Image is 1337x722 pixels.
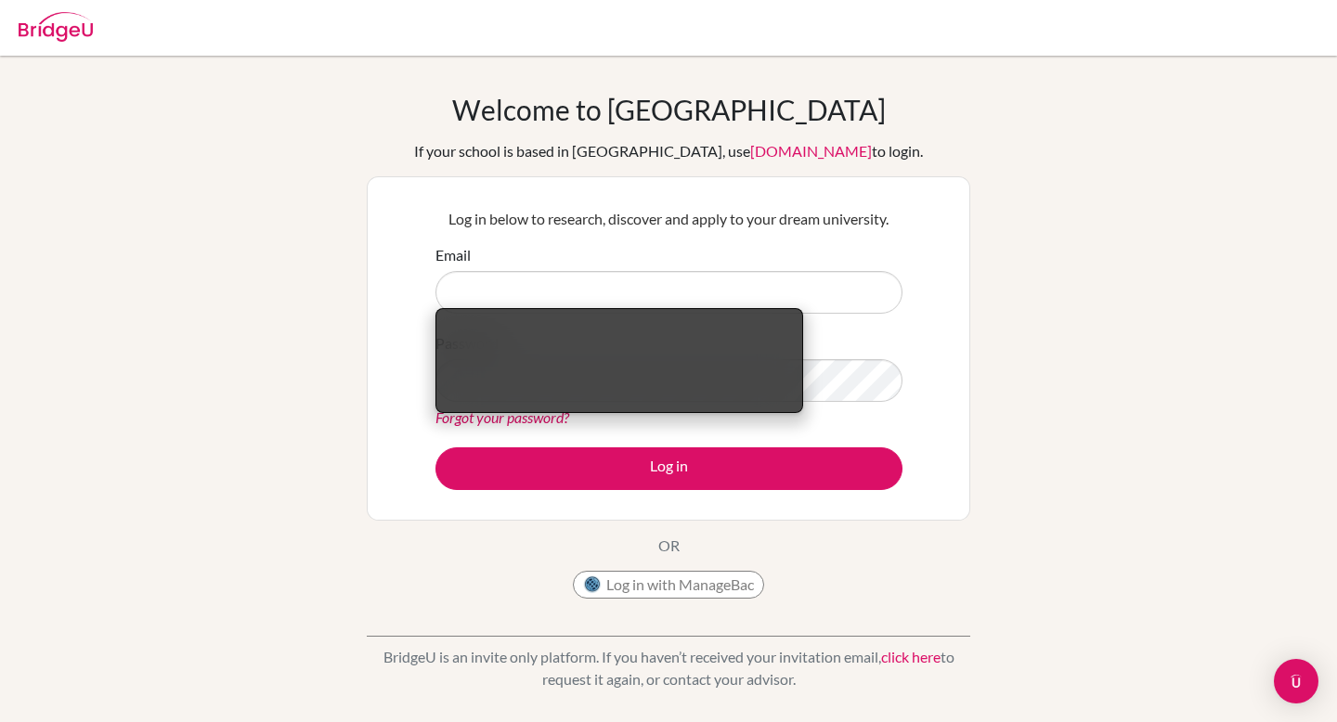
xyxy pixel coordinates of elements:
div: Open Intercom Messenger [1274,659,1318,703]
a: Forgot your password? [435,408,569,426]
a: click here [881,648,941,665]
label: Email [435,244,471,266]
button: Log in [435,447,902,490]
div: If your school is based in [GEOGRAPHIC_DATA], use to login. [414,140,923,162]
img: Bridge-U [19,12,93,42]
a: [DOMAIN_NAME] [750,142,872,160]
p: Log in below to research, discover and apply to your dream university. [435,208,902,230]
p: OR [658,535,680,557]
h1: Welcome to [GEOGRAPHIC_DATA] [452,93,886,126]
button: Log in with ManageBac [573,571,764,599]
p: BridgeU is an invite only platform. If you haven’t received your invitation email, to request it ... [367,646,970,690]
